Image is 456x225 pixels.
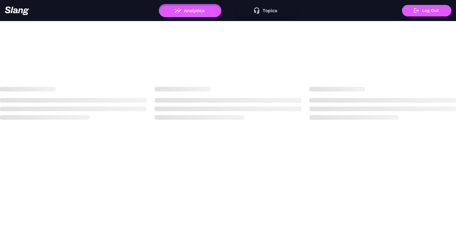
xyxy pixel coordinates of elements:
[159,8,221,12] a: Analytics
[5,6,29,15] img: 623511267c55cb56e2f2a487_logo2.png
[402,5,451,16] button: Log Out
[159,4,221,17] button: Analytics
[235,4,297,17] button: Topics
